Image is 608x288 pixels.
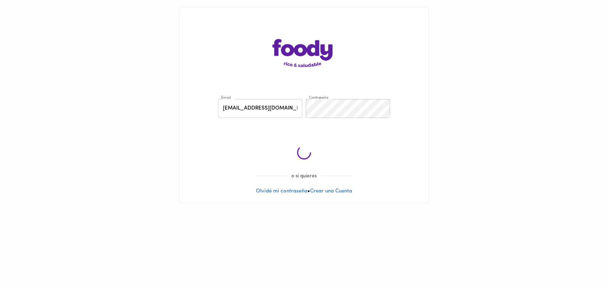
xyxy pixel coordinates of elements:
img: logo-main-page.png [272,39,336,67]
div: • [180,7,428,202]
input: pepitoperez@gmail.com [218,99,302,118]
a: Olvidé mi contraseña [256,189,308,194]
span: o si quieres [287,174,321,179]
a: Crear una Cuenta [310,189,352,194]
iframe: Messagebird Livechat Widget [567,247,601,281]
